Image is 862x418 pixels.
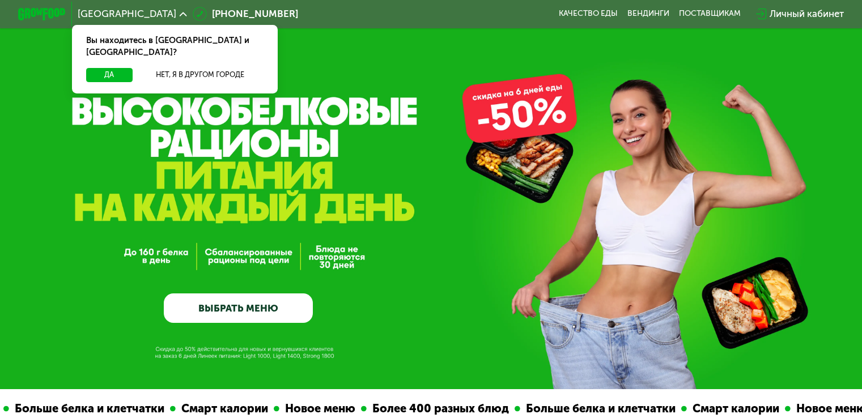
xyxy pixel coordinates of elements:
div: Личный кабинет [770,7,844,21]
span: [GEOGRAPHIC_DATA] [78,9,176,19]
a: Вендинги [627,9,669,19]
div: Вы находитесь в [GEOGRAPHIC_DATA] и [GEOGRAPHIC_DATA]? [72,25,278,68]
div: поставщикам [679,9,741,19]
a: Качество еды [559,9,618,19]
button: Да [86,68,132,82]
div: Смарт калории [172,400,270,417]
div: Больше белка и клетчатки [6,400,167,417]
div: Новое меню [276,400,358,417]
div: Больше белка и клетчатки [517,400,678,417]
div: Более 400 разных блюд [363,400,511,417]
button: Нет, я в другом городе [137,68,264,82]
a: ВЫБРАТЬ МЕНЮ [164,293,313,323]
div: Смарт калории [683,400,782,417]
a: [PHONE_NUMBER] [193,7,298,21]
